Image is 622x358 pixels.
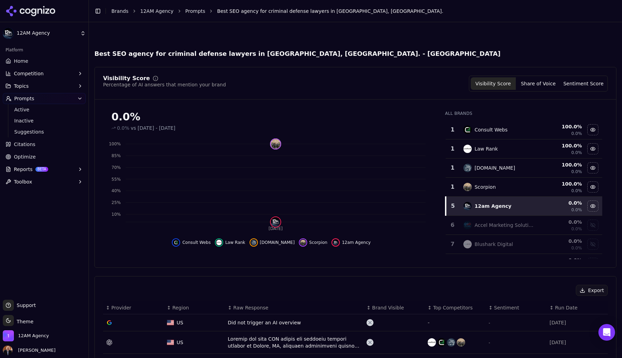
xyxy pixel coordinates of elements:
[14,83,29,89] span: Topics
[233,304,268,311] span: Raw Response
[457,338,465,347] img: scorpion
[571,150,582,155] span: 0.0%
[251,240,257,245] img: rankings.io
[448,145,456,153] div: 1
[172,304,189,311] span: Region
[364,301,425,314] th: Brand Visible
[14,166,33,173] span: Reports
[3,164,86,175] button: ReportsBETA
[425,301,486,314] th: Top Competitors
[216,240,222,245] img: law rank
[571,169,582,174] span: 0.0%
[571,188,582,194] span: 0.0%
[549,319,605,326] div: [DATE]
[448,164,456,172] div: 1
[140,8,174,15] a: 12AM Agency
[446,197,602,216] tr: 512am agency12am Agency0.0%0.0%Hide 12am agency data
[449,202,456,210] div: 5
[448,221,456,229] div: 6
[428,318,483,327] div: -
[228,319,361,326] div: Did not trigger an AI overview
[18,333,49,339] span: 12AM Agency
[474,164,515,171] div: [DOMAIN_NAME]
[14,153,36,160] span: Optimize
[437,338,446,347] img: consult webs
[549,304,605,311] div: ↕Run Date
[433,304,473,311] span: Top Competitors
[463,240,472,248] img: blushark digital
[342,240,371,245] span: 12am Agency
[14,128,75,135] span: Suggestions
[173,240,179,245] img: consult webs
[463,126,472,134] img: consult webs
[14,58,28,65] span: Home
[3,330,49,341] button: Open organization switcher
[541,142,582,149] div: 100.0 %
[14,302,36,309] span: Support
[309,240,327,245] span: Scorpion
[111,111,431,123] div: 0.0%
[372,304,404,311] span: Brand Visible
[177,339,183,346] span: US
[14,95,34,102] span: Prompts
[11,127,77,137] a: Suggestions
[571,131,582,136] span: 0.0%
[463,202,472,210] img: 12am agency
[14,117,75,124] span: Inactive
[463,183,472,191] img: scorpion
[547,301,608,314] th: Run Date
[448,183,456,191] div: 1
[260,240,295,245] span: [DOMAIN_NAME]
[111,153,121,158] tspan: 85%
[228,304,361,311] div: ↕Raw Response
[164,301,225,314] th: Region
[103,331,608,354] tr: USUSLoremip dol sita CON adipis eli seddoeiu tempori utlabor et Dolore, MA, aliquaen adminimveni ...
[271,139,280,149] img: scorpion
[15,347,56,353] span: [PERSON_NAME]
[103,81,226,88] div: Percentage of AI answers that mention your brand
[541,219,582,225] div: 0.0 %
[103,76,150,81] div: Visibility Score
[14,178,32,185] span: Toolbox
[3,151,86,162] a: Optimize
[3,176,86,187] button: Toolbox
[167,320,174,325] img: US
[103,314,608,331] tr: USUSDid not trigger an AI overview--[DATE]
[489,321,490,325] span: -
[541,199,582,206] div: 0.0 %
[471,77,516,90] button: Visibility Score
[17,30,77,36] span: 12AM Agency
[111,8,128,14] a: Brands
[587,181,598,193] button: Hide scorpion data
[446,235,602,254] tr: 7blushark digitalBlushark Digital0.0%0.0%Show blushark digital data
[217,8,443,15] span: Best SEO agency for criminal defense lawyers in [GEOGRAPHIC_DATA], [GEOGRAPHIC_DATA].
[269,226,283,231] tspan: [DATE]
[111,165,121,170] tspan: 70%
[109,142,121,146] tspan: 100%
[111,188,121,193] tspan: 40%
[14,70,44,77] span: Competition
[448,240,456,248] div: 7
[446,139,602,159] tr: 1law rankLaw Rank100.0%0.0%Hide law rank data
[446,254,602,273] tr: 0.0%Show disruptive advertising data
[3,330,14,341] img: 12AM Agency
[167,340,174,345] img: US
[446,159,602,178] tr: 1rankings.io[DOMAIN_NAME]100.0%0.0%Hide rankings.io data
[111,212,121,217] tspan: 10%
[271,217,280,227] img: 12am agency
[367,304,422,311] div: ↕Brand Visible
[111,177,121,182] tspan: 55%
[215,238,245,247] button: Hide law rank data
[474,145,498,152] div: Law Rank
[3,44,86,56] div: Platform
[333,240,338,245] img: 12am agency
[463,145,472,153] img: law rank
[106,304,161,311] div: ↕Provider
[587,220,598,231] button: Show accel marketing solutions data
[3,139,86,150] a: Citations
[35,167,48,172] span: BETA
[3,56,86,67] a: Home
[3,28,14,39] img: 12AM Agency
[3,68,86,79] button: Competition
[576,285,608,296] button: Export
